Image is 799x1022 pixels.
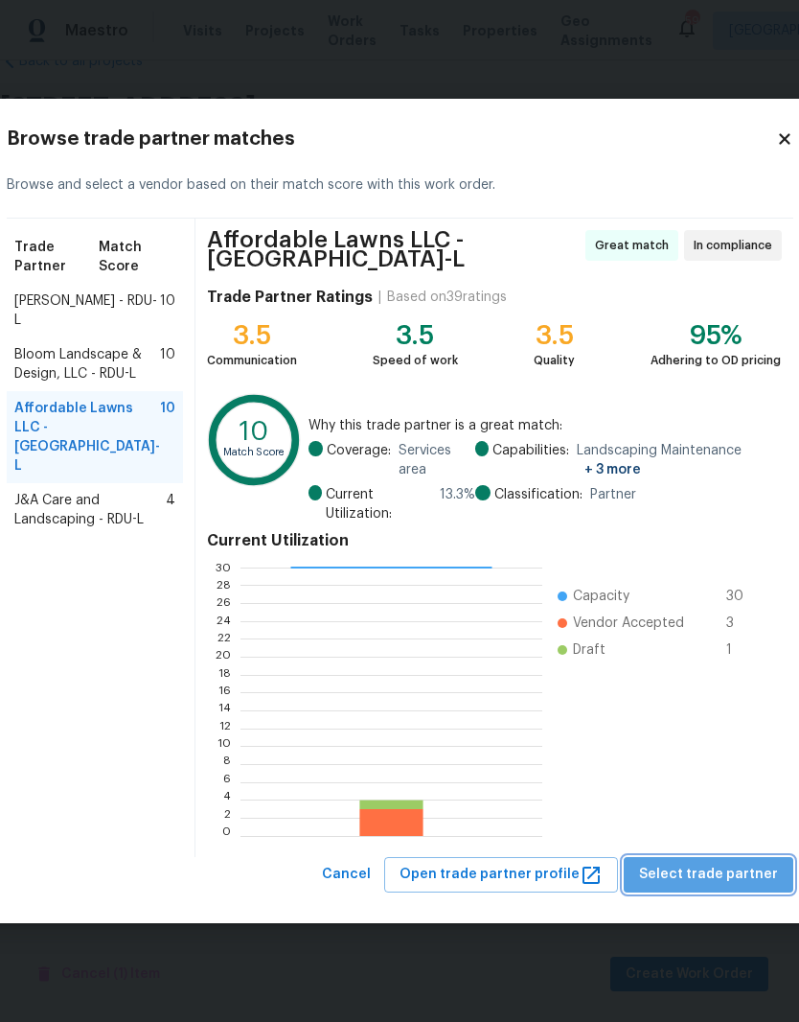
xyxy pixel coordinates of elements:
[14,345,160,383] span: Bloom Landscape & Design, LLC - RDU-L
[14,291,160,330] span: [PERSON_NAME] - RDU-L
[216,651,231,662] text: 20
[573,614,684,633] span: Vendor Accepted
[216,562,231,573] text: 30
[7,129,776,149] h2: Browse trade partner matches
[440,485,475,523] span: 13.3 %
[573,587,629,606] span: Capacity
[595,236,676,255] span: Great match
[314,857,378,893] button: Cancel
[218,687,231,699] text: 16
[726,640,757,660] span: 1
[219,723,231,734] text: 12
[222,830,231,842] text: 0
[217,580,231,592] text: 28
[308,416,781,435] span: Why this trade partner is a great match:
[726,614,757,633] span: 3
[373,288,387,307] div: |
[534,351,575,370] div: Quality
[399,441,475,479] span: Services area
[590,485,636,504] span: Partner
[322,863,371,887] span: Cancel
[14,399,160,476] span: Affordable Lawns LLC - [GEOGRAPHIC_DATA]-L
[651,351,781,370] div: Adhering to OD pricing
[217,616,231,627] text: 24
[218,669,231,681] text: 18
[223,795,231,806] text: 4
[222,448,285,458] text: Match Score
[207,351,297,370] div: Communication
[494,485,582,504] span: Classification:
[217,634,231,645] text: 22
[207,230,580,268] span: Affordable Lawns LLC - [GEOGRAPHIC_DATA]-L
[160,399,175,476] span: 10
[207,531,782,550] h4: Current Utilization
[639,863,778,887] span: Select trade partner
[14,491,166,529] span: J&A Care and Landscaping - RDU-L
[624,857,793,893] button: Select trade partner
[726,587,757,606] span: 30
[373,326,458,345] div: 3.5
[218,705,231,716] text: 14
[166,491,175,529] span: 4
[217,597,231,609] text: 26
[217,741,231,753] text: 10
[373,351,458,370] div: Speed of work
[326,485,431,523] span: Current Utilization:
[7,152,793,219] div: Browse and select a vendor based on their match score with this work order.
[224,812,231,824] text: 2
[387,288,507,307] div: Based on 39 ratings
[14,238,99,276] span: Trade Partner
[160,345,175,383] span: 10
[584,463,641,476] span: + 3 more
[384,857,618,893] button: Open trade partner profile
[99,238,175,276] span: Match Score
[240,420,268,446] text: 10
[327,441,391,479] span: Coverage:
[492,441,569,479] span: Capabilities:
[577,441,782,479] span: Landscaping Maintenance
[534,326,575,345] div: 3.5
[160,291,175,330] span: 10
[573,640,605,660] span: Draft
[399,863,603,887] span: Open trade partner profile
[694,236,780,255] span: In compliance
[223,777,231,788] text: 6
[207,326,297,345] div: 3.5
[651,326,781,345] div: 95%
[207,288,373,307] h4: Trade Partner Ratings
[223,758,231,770] text: 8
